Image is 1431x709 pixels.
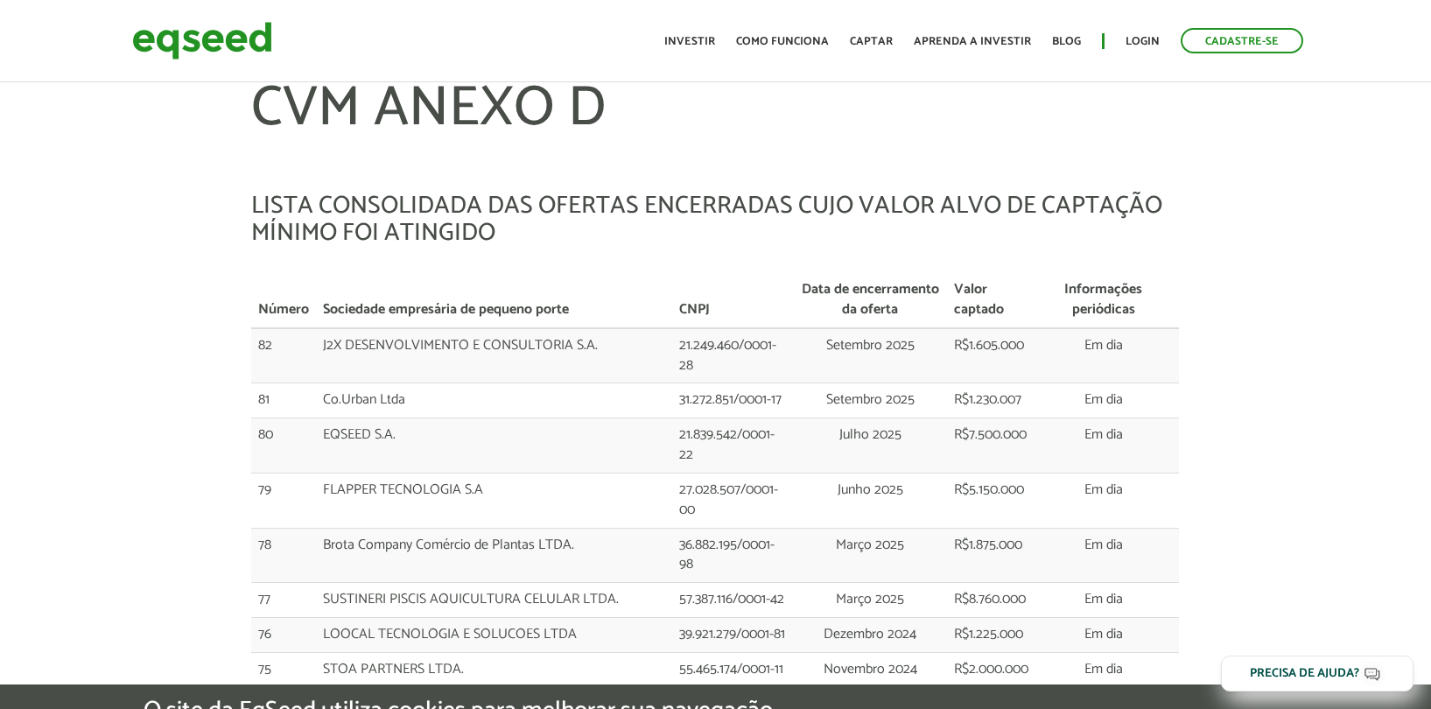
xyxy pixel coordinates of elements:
td: J2X DESENVOLVIMENTO E CONSULTORIA S.A. [316,328,672,383]
th: Informações periódicas [1042,273,1166,328]
td: Em dia [1042,652,1166,687]
td: Co.Urban Ltda [316,383,672,418]
th: CNPJ [672,273,793,328]
td: R$8.760.000 [947,583,1042,618]
td: 75 [251,652,316,687]
a: Captar [850,36,893,47]
td: LOOCAL TECNOLOGIA E SOLUCOES LTDA [316,618,672,653]
td: R$7.500.000 [947,418,1042,474]
h5: LISTA CONSOLIDADA DAS OFERTAS ENCERRADAS CUJO VALOR ALVO DE CAPTAÇÃO MÍNIMO FOI ATINGIDO [251,193,1179,247]
td: STOA PARTNERS LTDA. [316,652,672,687]
a: Como funciona [736,36,829,47]
td: 31.272.851/0001-17 [672,383,793,418]
span: Março 2025 [836,587,904,611]
td: 81 [251,383,316,418]
span: Novembro 2024 [824,657,917,681]
span: Março 2025 [836,533,904,557]
td: Em dia [1042,528,1166,583]
td: Em dia [1042,418,1166,474]
span: Junho 2025 [838,478,903,502]
img: EqSeed [132,18,272,64]
td: R$1.875.000 [947,528,1042,583]
td: R$5.150.000 [947,473,1042,528]
td: 21.839.542/0001-22 [672,418,793,474]
td: Em dia [1042,473,1166,528]
th: Número [251,273,316,328]
td: 76 [251,618,316,653]
td: R$2.000.000 [947,652,1042,687]
a: Aprenda a investir [914,36,1031,47]
a: Login [1126,36,1160,47]
td: 77 [251,583,316,618]
td: 79 [251,473,316,528]
td: 55.465.174/0001-11 [672,652,793,687]
th: Data de encerramento da oferta [793,273,947,328]
a: Investir [664,36,715,47]
td: 57.387.116/0001-42 [672,583,793,618]
td: R$1.605.000 [947,328,1042,383]
span: Setembro 2025 [826,333,915,357]
h1: CVM ANEXO D [251,79,1179,193]
td: 27.028.507/0001-00 [672,473,793,528]
td: Em dia [1042,328,1166,383]
span: Setembro 2025 [826,388,915,411]
td: Brota Company Comércio de Plantas LTDA. [316,528,672,583]
a: Blog [1052,36,1081,47]
td: 21.249.460/0001-28 [672,328,793,383]
span: Dezembro 2024 [824,622,916,646]
td: Em dia [1042,383,1166,418]
td: SUSTINERI PISCIS AQUICULTURA CELULAR LTDA. [316,583,672,618]
td: 36.882.195/0001-98 [672,528,793,583]
td: FLAPPER TECNOLOGIA S.A [316,473,672,528]
td: 82 [251,328,316,383]
td: Em dia [1042,618,1166,653]
th: Valor captado [947,273,1042,328]
span: Julho 2025 [839,423,901,446]
td: Em dia [1042,583,1166,618]
td: R$1.230.007 [947,383,1042,418]
a: Cadastre-se [1181,28,1303,53]
td: R$1.225.000 [947,618,1042,653]
td: 39.921.279/0001-81 [672,618,793,653]
th: Sociedade empresária de pequeno porte [316,273,672,328]
td: 78 [251,528,316,583]
td: EQSEED S.A. [316,418,672,474]
td: 80 [251,418,316,474]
